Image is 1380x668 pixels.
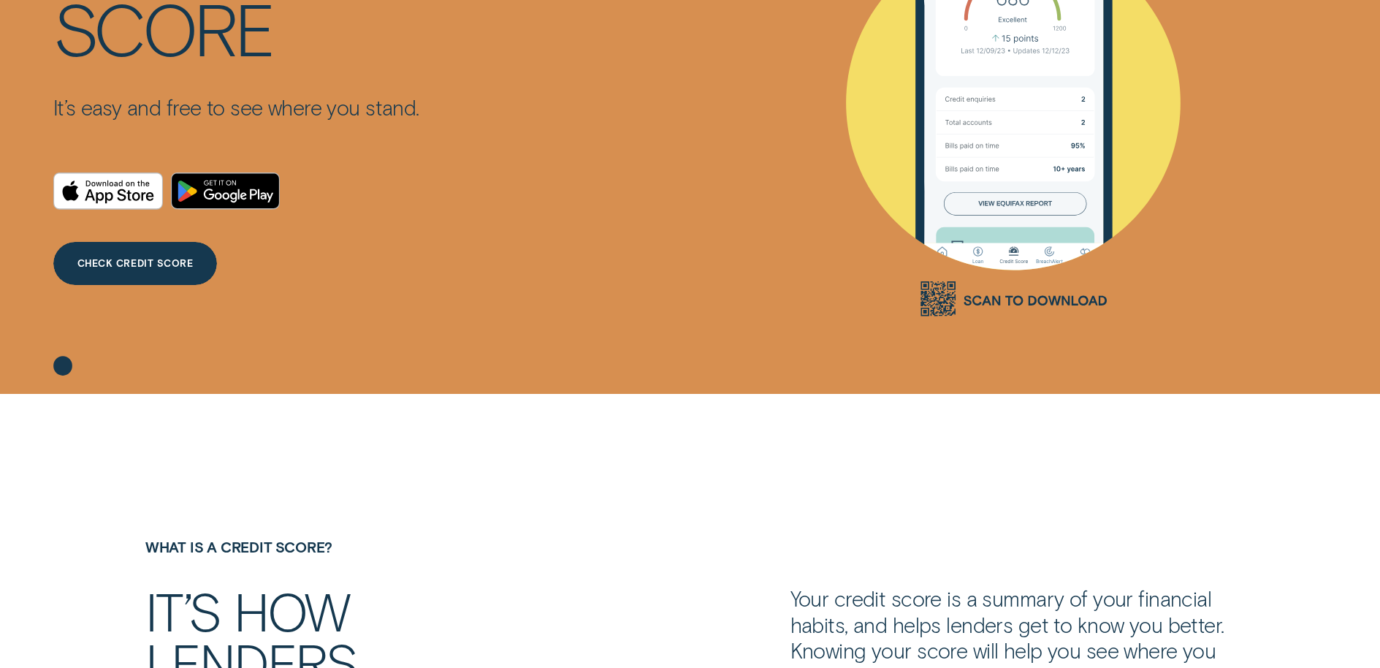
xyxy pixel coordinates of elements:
[171,172,281,210] a: Android App on Google Play
[53,94,457,121] p: It’s easy and free to see where you stand.
[53,242,218,285] a: CHECK CREDIT SCORE
[137,539,506,555] h4: What is a Credit Score?
[53,172,163,210] a: Download on the App Store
